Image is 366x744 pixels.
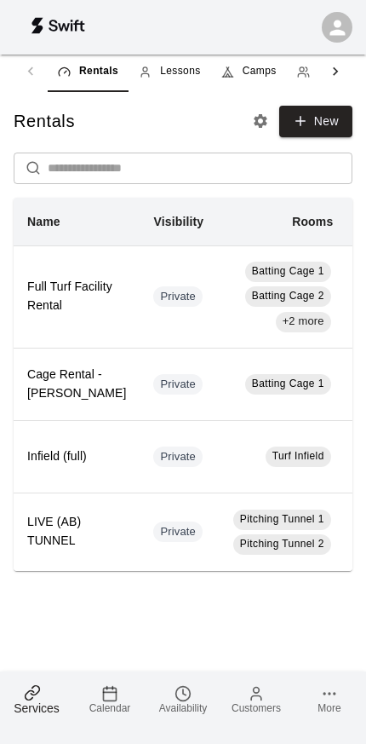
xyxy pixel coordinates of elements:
[79,63,118,80] span: Rentals
[160,63,201,80] span: Lessons
[89,702,131,714] span: Calendar
[153,289,203,305] span: Private
[153,522,203,542] div: This service is hidden, and can only be accessed via a direct link
[240,538,324,550] span: Pitching Tunnel 2
[276,314,331,330] span: +2 more
[27,278,126,315] h6: Full Turf Facility Rental
[14,701,60,715] span: Services
[146,672,220,727] a: Availability
[279,106,352,137] a: New
[243,63,277,80] span: Camps
[153,374,203,395] div: This service is hidden, and can only be accessed via a direct link
[153,377,203,393] span: Private
[293,672,366,727] a: More
[252,378,324,389] span: Batting Cage 1
[292,215,333,228] b: Rooms
[27,215,60,228] b: Name
[153,215,203,228] b: Visibility
[232,702,281,714] span: Customers
[252,265,324,277] span: Batting Cage 1
[252,290,324,302] span: Batting Cage 2
[27,366,126,403] h6: Cage Rental - [PERSON_NAME]
[240,513,324,525] span: Pitching Tunnel 1
[153,286,203,307] div: This service is hidden, and can only be accessed via a direct link
[272,450,324,462] span: Turf Infield
[27,513,126,551] h6: LIVE (AB) TUNNEL
[153,449,203,465] span: Private
[317,702,340,714] span: More
[153,447,203,467] div: This service is hidden, and can only be accessed via a direct link
[48,51,318,92] div: navigation tabs
[220,672,293,727] a: Customers
[73,672,146,727] a: Calendar
[27,447,126,466] h6: Infield (full)
[159,702,207,714] span: Availability
[153,524,203,540] span: Private
[248,108,273,134] button: Rental settings
[14,110,75,133] h5: Rentals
